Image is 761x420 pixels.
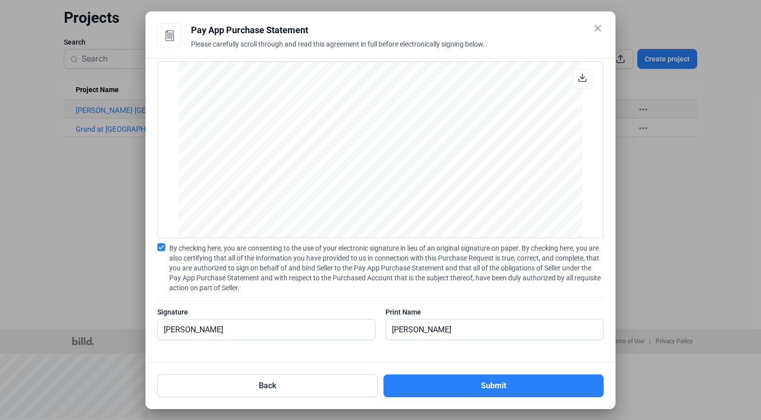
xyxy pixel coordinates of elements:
span: By checking here, you are consenting to the use of your electronic signature in lieu of an origin... [169,243,604,293]
div: Pay App Purchase Statement [191,23,604,37]
div: Print Name [385,307,604,317]
button: Submit [383,374,604,397]
button: Back [157,374,378,397]
div: Signature [157,307,376,317]
div: Please carefully scroll through and read this agreement in full before electronically signing below. [191,39,604,61]
input: Signature [158,319,364,340]
mat-icon: close [592,22,604,34]
input: Print Name [386,319,592,340]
